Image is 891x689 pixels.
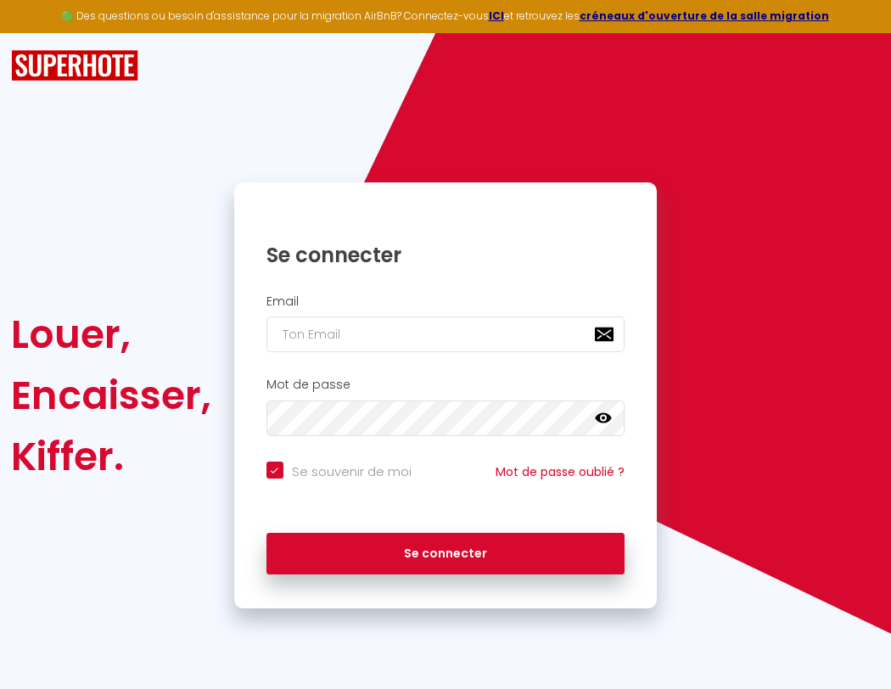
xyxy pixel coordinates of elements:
[11,426,211,487] div: Kiffer.
[266,294,625,309] h2: Email
[266,242,625,268] h1: Se connecter
[489,8,504,23] a: ICI
[496,463,625,480] a: Mot de passe oublié ?
[11,365,211,426] div: Encaisser,
[11,304,211,365] div: Louer,
[266,533,625,575] button: Se connecter
[11,50,138,81] img: SuperHote logo
[266,316,625,352] input: Ton Email
[266,378,625,392] h2: Mot de passe
[580,8,829,23] a: créneaux d'ouverture de la salle migration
